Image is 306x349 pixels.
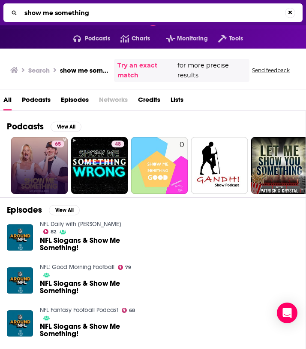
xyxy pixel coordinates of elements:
[85,33,110,45] span: Podcasts
[7,224,33,251] img: NFL Slogans & Show Me Something!
[117,61,175,80] a: Try an exact match
[156,32,208,46] button: open menu
[22,93,51,110] a: Podcasts
[7,121,81,132] a: PodcastsView All
[7,121,44,132] h2: Podcasts
[40,280,138,294] a: NFL Slogans & Show Me Something!
[71,137,128,194] a: 48
[40,323,138,337] a: NFL Slogans & Show Me Something!
[229,33,243,45] span: Tools
[51,122,81,132] button: View All
[40,306,118,314] a: NFL Fantasy Football Podcast
[40,237,138,251] a: NFL Slogans & Show Me Something!
[7,267,33,294] img: NFL Slogans & Show Me Something!
[180,141,184,190] div: 0
[3,3,303,22] div: Search...
[11,137,68,194] a: 65
[3,93,12,110] a: All
[40,220,121,228] a: NFL Daily with Gregg Rosenthal
[99,93,128,110] span: Networks
[277,303,297,323] div: Open Intercom Messenger
[61,93,89,110] a: Episodes
[7,205,80,215] a: EpisodesView All
[177,33,207,45] span: Monitoring
[125,266,131,269] span: 79
[138,93,160,110] a: Credits
[55,140,61,149] span: 65
[122,308,135,313] a: 68
[129,309,135,312] span: 68
[7,205,42,215] h2: Episodes
[28,66,50,74] h3: Search
[110,32,150,46] a: Charts
[208,32,243,46] button: open menu
[21,6,285,20] input: Search...
[131,137,188,194] a: 0
[60,66,111,74] h3: show me something
[40,263,114,271] a: NFL: Good Morning Football
[63,32,110,46] button: open menu
[7,310,33,337] img: NFL Slogans & Show Me Something!
[51,141,64,147] a: 65
[49,205,80,215] button: View All
[115,140,121,149] span: 48
[132,33,150,45] span: Charts
[51,230,56,234] span: 82
[177,61,246,80] span: for more precise results
[118,265,132,270] a: 79
[249,67,292,74] button: Send feedback
[43,229,57,234] a: 82
[171,93,183,110] a: Lists
[111,141,124,147] a: 48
